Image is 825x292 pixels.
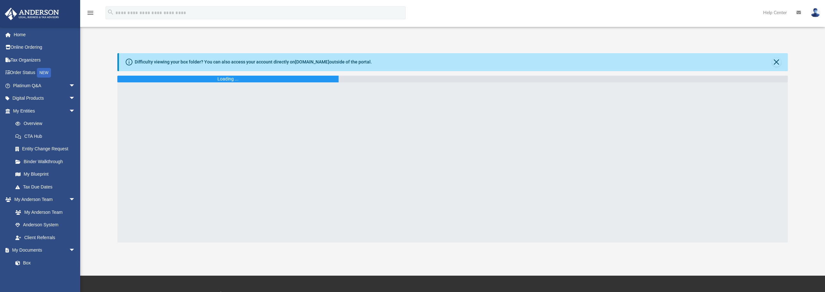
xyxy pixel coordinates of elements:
[69,244,82,257] span: arrow_drop_down
[9,219,82,231] a: Anderson System
[4,104,85,117] a: My Entitiesarrow_drop_down
[9,206,79,219] a: My Anderson Team
[4,54,85,66] a: Tax Organizers
[69,92,82,105] span: arrow_drop_down
[4,79,85,92] a: Platinum Q&Aarrow_drop_down
[37,68,51,78] div: NEW
[4,193,82,206] a: My Anderson Teamarrow_drop_down
[9,117,85,130] a: Overview
[4,41,85,54] a: Online Ordering
[107,9,114,16] i: search
[217,76,239,82] div: Loading ...
[4,28,85,41] a: Home
[69,104,82,118] span: arrow_drop_down
[811,8,820,17] img: User Pic
[69,193,82,206] span: arrow_drop_down
[9,180,85,193] a: Tax Due Dates
[772,58,781,67] button: Close
[9,143,85,155] a: Entity Change Request
[9,269,82,282] a: Meeting Minutes
[9,231,82,244] a: Client Referrals
[87,9,94,17] i: menu
[87,12,94,17] a: menu
[4,92,85,105] a: Digital Productsarrow_drop_down
[295,59,329,64] a: [DOMAIN_NAME]
[9,168,82,181] a: My Blueprint
[69,79,82,92] span: arrow_drop_down
[9,256,79,269] a: Box
[9,155,85,168] a: Binder Walkthrough
[3,8,61,20] img: Anderson Advisors Platinum Portal
[4,244,82,257] a: My Documentsarrow_drop_down
[135,59,372,65] div: Difficulty viewing your box folder? You can also access your account directly on outside of the p...
[4,66,85,79] a: Order StatusNEW
[9,130,85,143] a: CTA Hub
